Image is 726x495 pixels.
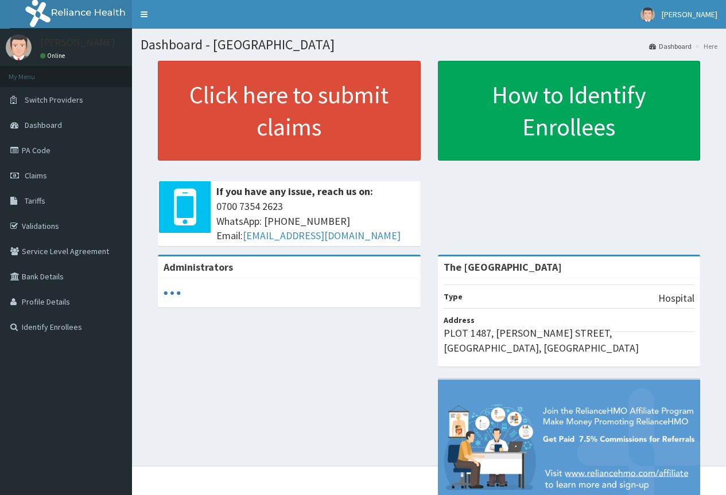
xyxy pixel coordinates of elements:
[40,52,68,60] a: Online
[216,199,415,243] span: 0700 7354 2623 WhatsApp: [PHONE_NUMBER] Email:
[25,170,47,181] span: Claims
[141,37,717,52] h1: Dashboard - [GEOGRAPHIC_DATA]
[164,260,233,274] b: Administrators
[662,9,717,20] span: [PERSON_NAME]
[216,185,373,198] b: If you have any issue, reach us on:
[6,34,32,60] img: User Image
[693,41,717,51] li: Here
[243,229,401,242] a: [EMAIL_ADDRESS][DOMAIN_NAME]
[164,284,181,302] svg: audio-loading
[649,41,692,51] a: Dashboard
[658,291,694,306] p: Hospital
[25,95,83,105] span: Switch Providers
[444,291,463,302] b: Type
[158,61,421,161] a: Click here to submit claims
[444,315,475,325] b: Address
[444,326,695,355] p: PLOT 1487, [PERSON_NAME] STREET, [GEOGRAPHIC_DATA], [GEOGRAPHIC_DATA]
[40,37,115,48] p: [PERSON_NAME]
[640,7,655,22] img: User Image
[25,120,62,130] span: Dashboard
[438,61,701,161] a: How to Identify Enrollees
[25,196,45,206] span: Tariffs
[444,260,562,274] strong: The [GEOGRAPHIC_DATA]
